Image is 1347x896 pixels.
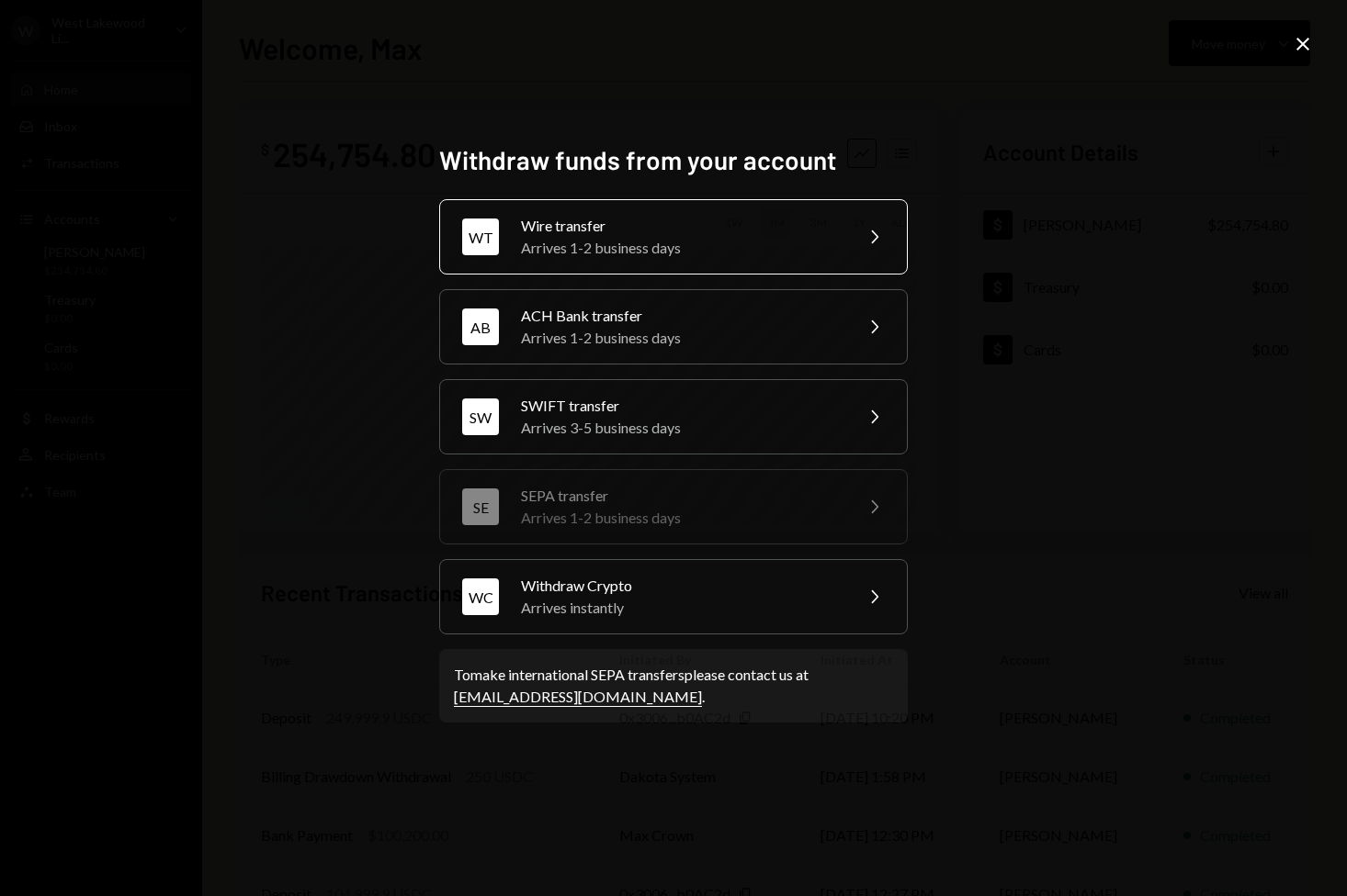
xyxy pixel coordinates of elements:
[439,559,908,634] button: WCWithdraw CryptoArrives instantly
[454,664,893,708] div: To make international SEPA transfers please contact us at .
[462,488,499,525] div: SE
[521,597,841,619] div: Arrives instantly
[439,142,908,178] h2: Withdraw funds from your account
[521,575,841,597] div: Withdraw Crypto
[521,485,841,507] div: SEPA transfer
[521,327,841,349] div: Arrives 1-2 business days
[454,688,702,707] a: [EMAIL_ADDRESS][DOMAIN_NAME]
[462,578,499,615] div: WC
[521,215,841,237] div: Wire transfer
[439,379,908,454] button: SWSWIFT transferArrives 3-5 business days
[521,395,841,417] div: SWIFT transfer
[462,218,499,255] div: WT
[521,417,841,439] div: Arrives 3-5 business days
[439,469,908,544] button: SESEPA transferArrives 1-2 business days
[521,237,841,259] div: Arrives 1-2 business days
[521,507,841,529] div: Arrives 1-2 business days
[521,305,841,327] div: ACH Bank transfer
[462,398,499,435] div: SW
[439,199,908,274] button: WTWire transferArrives 1-2 business days
[439,289,908,364] button: ABACH Bank transferArrives 1-2 business days
[462,308,499,345] div: AB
